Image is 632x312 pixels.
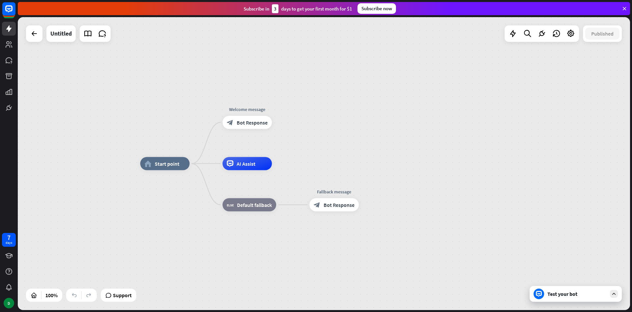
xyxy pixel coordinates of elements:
button: Open LiveChat chat widget [5,3,25,22]
span: Bot Response [237,119,268,126]
div: Fallback message [304,188,364,195]
span: AI Assist [237,160,255,167]
div: 7 [7,235,11,241]
i: block_fallback [227,202,234,208]
div: Subscribe in days to get your first month for $1 [244,4,352,13]
i: block_bot_response [227,119,233,126]
div: 100% [43,290,60,300]
i: home_2 [145,160,151,167]
div: days [6,241,12,245]
div: Subscribe now [357,3,396,14]
div: D [4,298,14,308]
div: 3 [272,4,278,13]
span: Default fallback [237,202,272,208]
i: block_bot_response [314,202,320,208]
span: Bot Response [324,202,355,208]
div: Untitled [50,25,72,42]
div: Welcome message [218,106,277,113]
span: Support [113,290,132,300]
span: Start point [155,160,179,167]
a: 7 days [2,233,16,247]
button: Published [585,28,619,40]
div: Test your bot [547,291,607,297]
